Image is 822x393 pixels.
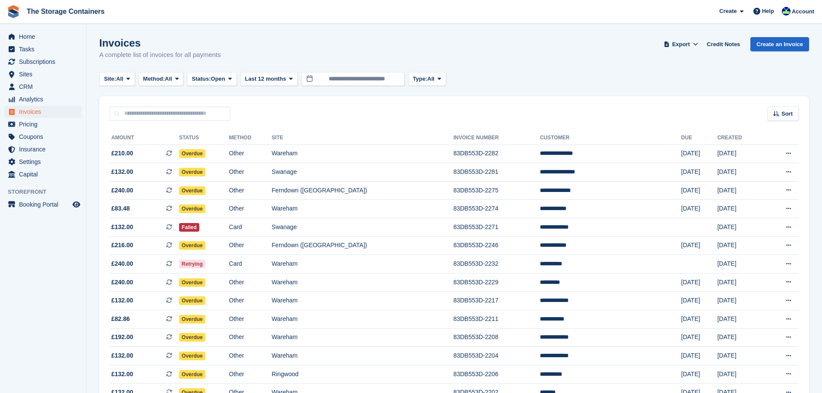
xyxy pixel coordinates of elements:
a: menu [4,31,82,43]
td: Card [229,218,272,237]
span: Analytics [19,93,71,105]
a: menu [4,68,82,80]
a: menu [4,156,82,168]
span: Booking Portal [19,198,71,211]
span: Overdue [179,204,205,213]
td: [DATE] [681,347,718,365]
td: [DATE] [681,292,718,310]
a: menu [4,198,82,211]
button: Status: Open [187,72,236,86]
span: Site: [104,75,116,83]
td: [DATE] [717,347,764,365]
span: Sites [19,68,71,80]
span: Overdue [179,352,205,360]
span: Overdue [179,241,205,250]
span: Settings [19,156,71,168]
td: [DATE] [681,310,718,329]
td: [DATE] [717,255,764,274]
th: Status [179,131,229,145]
img: stora-icon-8386f47178a22dfd0bd8f6a31ec36ba5ce8667c1dd55bd0f319d3a0aa187defe.svg [7,5,20,18]
span: Home [19,31,71,43]
span: Sort [781,110,793,118]
button: Last 12 months [240,72,298,86]
td: Ringwood [272,365,454,384]
td: Other [229,145,272,163]
span: £210.00 [111,149,133,158]
td: Swanage [272,218,454,237]
button: Site: All [99,72,135,86]
span: All [165,75,172,83]
span: £132.00 [111,370,133,379]
th: Invoice Number [454,131,540,145]
span: Overdue [179,168,205,176]
span: All [116,75,123,83]
p: A complete list of invoices for all payments [99,50,221,60]
td: [DATE] [717,181,764,200]
th: Method [229,131,272,145]
td: Wareham [272,292,454,310]
td: Other [229,236,272,255]
td: Wareham [272,145,454,163]
a: menu [4,168,82,180]
button: Export [662,37,700,51]
td: Wareham [272,200,454,218]
td: 83DB553D-2232 [454,255,540,274]
span: £240.00 [111,278,133,287]
td: Ferndown ([GEOGRAPHIC_DATA]) [272,181,454,200]
td: Other [229,163,272,182]
span: Storefront [8,188,86,196]
span: Overdue [179,315,205,324]
td: Other [229,292,272,310]
span: Account [792,7,814,16]
td: 83DB553D-2217 [454,292,540,310]
td: [DATE] [681,163,718,182]
a: Create an Invoice [750,37,809,51]
td: [DATE] [717,292,764,310]
span: Coupons [19,131,71,143]
span: Create [719,7,737,16]
span: £216.00 [111,241,133,250]
td: 83DB553D-2271 [454,218,540,237]
td: [DATE] [681,273,718,292]
span: Overdue [179,278,205,287]
span: £132.00 [111,296,133,305]
td: [DATE] [717,200,764,218]
th: Customer [540,131,681,145]
td: 83DB553D-2246 [454,236,540,255]
span: Overdue [179,370,205,379]
a: menu [4,106,82,118]
span: CRM [19,81,71,93]
td: 83DB553D-2204 [454,347,540,365]
td: Swanage [272,163,454,182]
th: Amount [110,131,179,145]
a: Credit Notes [703,37,743,51]
td: Wareham [272,347,454,365]
td: [DATE] [717,145,764,163]
span: Overdue [179,149,205,158]
td: Card [229,255,272,274]
span: Method: [143,75,165,83]
td: 83DB553D-2274 [454,200,540,218]
td: Other [229,273,272,292]
td: Wareham [272,328,454,347]
span: £132.00 [111,351,133,360]
a: Preview store [71,199,82,210]
td: [DATE] [717,365,764,384]
a: The Storage Containers [23,4,108,19]
td: Other [229,200,272,218]
td: Other [229,365,272,384]
span: Retrying [179,260,205,268]
span: Pricing [19,118,71,130]
span: £240.00 [111,259,133,268]
button: Type: All [408,72,446,86]
span: Overdue [179,333,205,342]
td: 83DB553D-2275 [454,181,540,200]
a: menu [4,43,82,55]
span: All [427,75,435,83]
td: Other [229,310,272,329]
span: Insurance [19,143,71,155]
a: menu [4,143,82,155]
td: [DATE] [681,236,718,255]
td: 83DB553D-2206 [454,365,540,384]
td: Wareham [272,273,454,292]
